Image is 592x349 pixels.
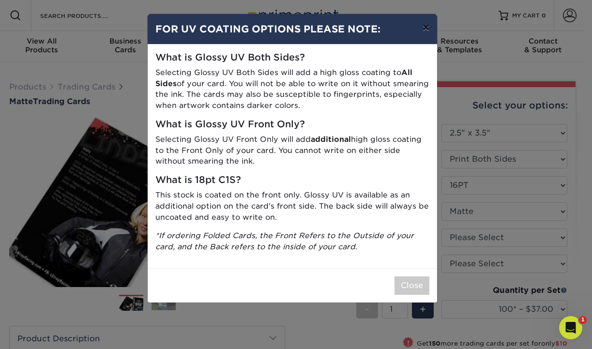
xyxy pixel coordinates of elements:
[155,22,429,36] h4: FOR UV COATING OPTIONS PLEASE NOTE:
[155,119,429,130] h5: What is Glossy UV Front Only?
[155,134,429,167] p: Selecting Glossy UV Front Only will add high gloss coating to the Front Only of your card. You ca...
[155,67,429,111] p: Selecting Glossy UV Both Sides will add a high gloss coating to of your card. You will not be abl...
[415,14,437,41] button: ×
[155,190,429,223] p: This stock is coated on the front only. Glossy UV is available as an additional option on the car...
[155,68,412,88] strong: All Sides
[559,316,582,339] iframe: Intercom live chat
[311,135,351,144] strong: additional
[155,52,429,63] h5: What is Glossy UV Both Sides?
[395,276,429,295] button: Close
[155,231,414,251] i: *If ordering Folded Cards, the Front Refers to the Outside of your card, and the Back refers to t...
[579,316,587,324] span: 1
[155,175,429,186] h5: What is 18pt C1S?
